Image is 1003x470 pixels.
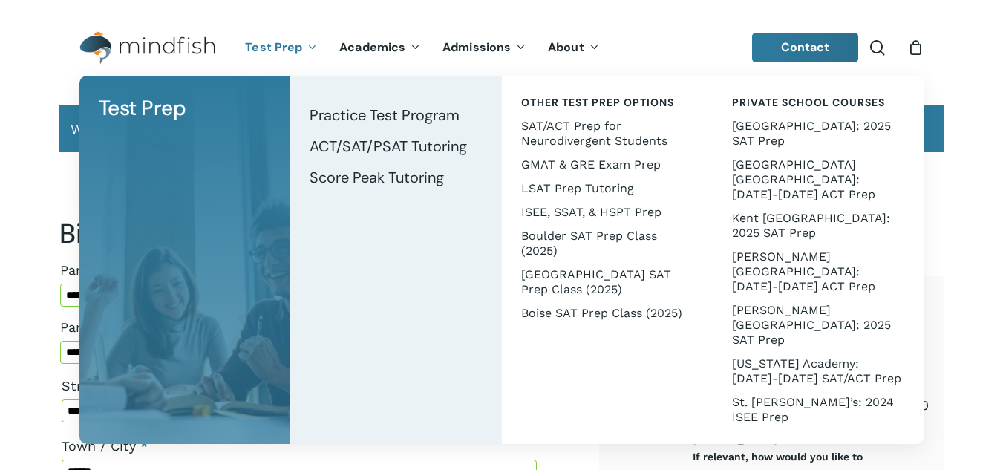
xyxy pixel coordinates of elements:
[94,91,275,126] a: Test Prep
[905,372,982,449] iframe: Chatbot
[537,42,610,54] a: About
[548,39,584,55] span: About
[62,373,537,399] label: Street address
[728,91,909,114] a: Private School Courses
[752,33,859,62] a: Contact
[442,39,511,55] span: Admissions
[59,179,944,217] p: — OR —
[59,20,944,76] header: Main Menu
[59,217,539,251] h3: Billing details
[60,314,293,341] label: Parent Email Address
[62,433,537,460] label: Town / City
[328,42,431,54] a: Academics
[732,96,885,109] span: Private School Courses
[517,91,698,114] a: Other Test Prep Options
[431,42,537,54] a: Admissions
[245,39,302,55] span: Test Prep
[339,39,405,55] span: Academics
[234,20,610,76] nav: Main Menu
[521,96,674,109] span: Other Test Prep Options
[234,42,328,54] a: Test Prep
[71,121,417,137] span: Worked with Mindfish before or have a coupon code?
[99,94,186,122] span: Test Prep
[60,257,293,284] label: Parent First Name
[140,438,148,454] abbr: required
[781,39,830,55] span: Contact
